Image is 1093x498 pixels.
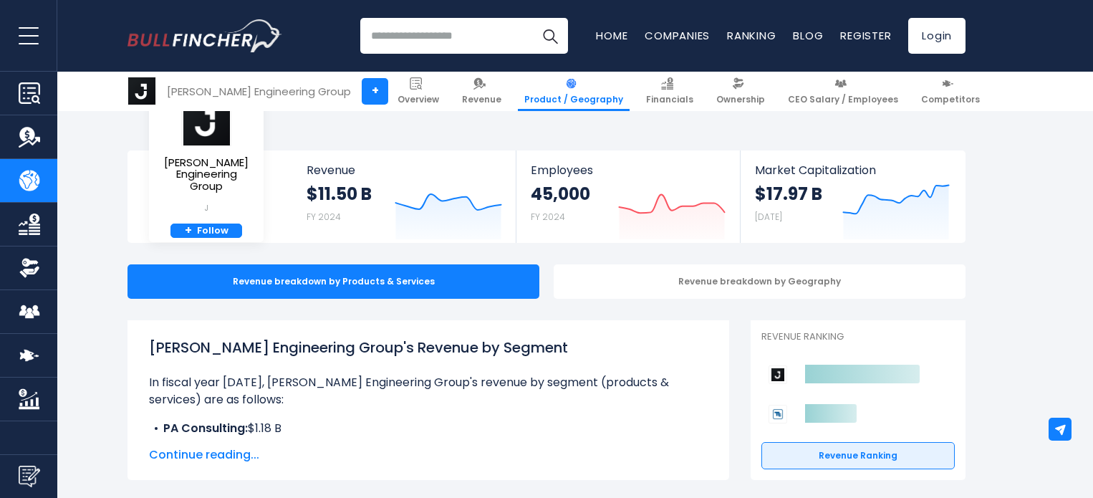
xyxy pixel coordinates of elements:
strong: 45,000 [531,183,590,205]
button: Search [532,18,568,54]
div: Revenue breakdown by Geography [554,264,966,299]
a: Ranking [727,28,776,43]
small: FY 2024 [531,211,565,223]
a: Home [596,28,627,43]
a: Revenue Ranking [761,442,955,469]
img: Jacobs Engineering Group competitors logo [769,365,787,384]
span: Financials [646,94,693,105]
a: Register [840,28,891,43]
img: Bullfincher logo [127,19,282,52]
a: Revenue [456,72,508,111]
a: Go to homepage [127,19,281,52]
span: Overview [398,94,439,105]
span: Product / Geography [524,94,623,105]
a: Product / Geography [518,72,630,111]
a: Ownership [710,72,771,111]
small: [DATE] [755,211,782,223]
b: PA Consulting: [163,420,248,436]
a: Financials [640,72,700,111]
a: Overview [391,72,446,111]
span: Employees [531,163,725,177]
a: Blog [793,28,823,43]
span: Continue reading... [149,446,708,464]
a: Employees 45,000 FY 2024 [516,150,739,243]
span: CEO Salary / Employees [788,94,898,105]
small: J [160,203,252,214]
span: Revenue [462,94,501,105]
h1: [PERSON_NAME] Engineering Group's Revenue by Segment [149,337,708,358]
a: [PERSON_NAME] Engineering Group J [160,97,253,224]
span: Market Capitalization [755,163,950,177]
li: $1.18 B [149,420,708,437]
div: Revenue breakdown by Products & Services [127,264,539,299]
strong: + [185,224,192,237]
a: Market Capitalization $17.97 B [DATE] [741,150,964,243]
p: Revenue Ranking [761,331,955,343]
img: Tetra Tech competitors logo [769,405,787,423]
a: CEO Salary / Employees [781,72,905,111]
img: Ownership [19,257,40,279]
p: In fiscal year [DATE], [PERSON_NAME] Engineering Group's revenue by segment (products & services)... [149,374,708,408]
div: [PERSON_NAME] Engineering Group [167,83,351,100]
img: J logo [181,98,231,146]
span: Competitors [921,94,980,105]
span: [PERSON_NAME] Engineering Group [160,157,252,193]
a: Companies [645,28,710,43]
a: + [362,78,388,105]
a: +Follow [170,224,242,238]
span: Revenue [307,163,502,177]
small: FY 2024 [307,211,341,223]
img: J logo [128,77,155,105]
strong: $11.50 B [307,183,372,205]
a: Competitors [915,72,986,111]
a: Revenue $11.50 B FY 2024 [292,150,516,243]
span: Ownership [716,94,765,105]
a: Login [908,18,966,54]
strong: $17.97 B [755,183,822,205]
